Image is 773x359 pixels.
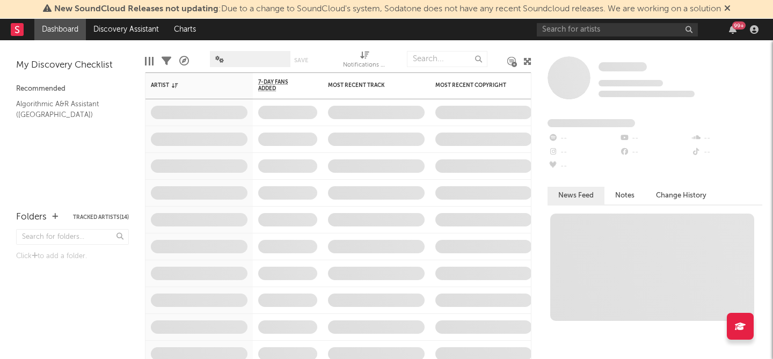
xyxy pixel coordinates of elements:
span: Dismiss [724,5,731,13]
input: Search for artists [537,23,698,36]
a: Algorithmic A&R Assistant ([GEOGRAPHIC_DATA]) [16,98,118,120]
div: -- [548,131,619,145]
span: New SoundCloud Releases not updating [54,5,218,13]
div: Edit Columns [145,46,154,77]
div: Notifications (Artist) [343,59,386,72]
a: Dashboard [34,19,86,40]
button: Save [294,57,308,63]
div: My Discovery Checklist [16,59,129,72]
a: Some Artist [599,62,647,72]
div: -- [691,145,762,159]
span: 7-Day Fans Added [258,79,301,92]
div: Most Recent Track [328,82,409,89]
div: Folders [16,211,47,224]
div: Click to add a folder. [16,250,129,263]
div: Filters [162,46,171,77]
div: A&R Pipeline [179,46,189,77]
span: : Due to a change to SoundCloud's system, Sodatone does not have any recent Soundcloud releases. ... [54,5,721,13]
span: 0 fans last week [599,91,695,97]
button: 99+ [729,25,736,34]
button: News Feed [548,187,604,204]
a: Discovery Assistant [86,19,166,40]
span: Fans Added by Platform [548,119,635,127]
div: Notifications (Artist) [343,46,386,77]
input: Search... [407,51,487,67]
div: -- [548,159,619,173]
a: Charts [166,19,203,40]
button: Tracked Artists(14) [73,215,129,220]
button: Notes [604,187,645,204]
span: Some Artist [599,62,647,71]
div: Artist [151,82,231,89]
span: Tracking Since: [DATE] [599,80,663,86]
button: Change History [645,187,717,204]
div: -- [548,145,619,159]
div: 99 + [732,21,746,30]
div: Recommended [16,83,129,96]
div: Most Recent Copyright [435,82,516,89]
div: -- [619,145,690,159]
div: -- [619,131,690,145]
div: -- [691,131,762,145]
input: Search for folders... [16,229,129,245]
